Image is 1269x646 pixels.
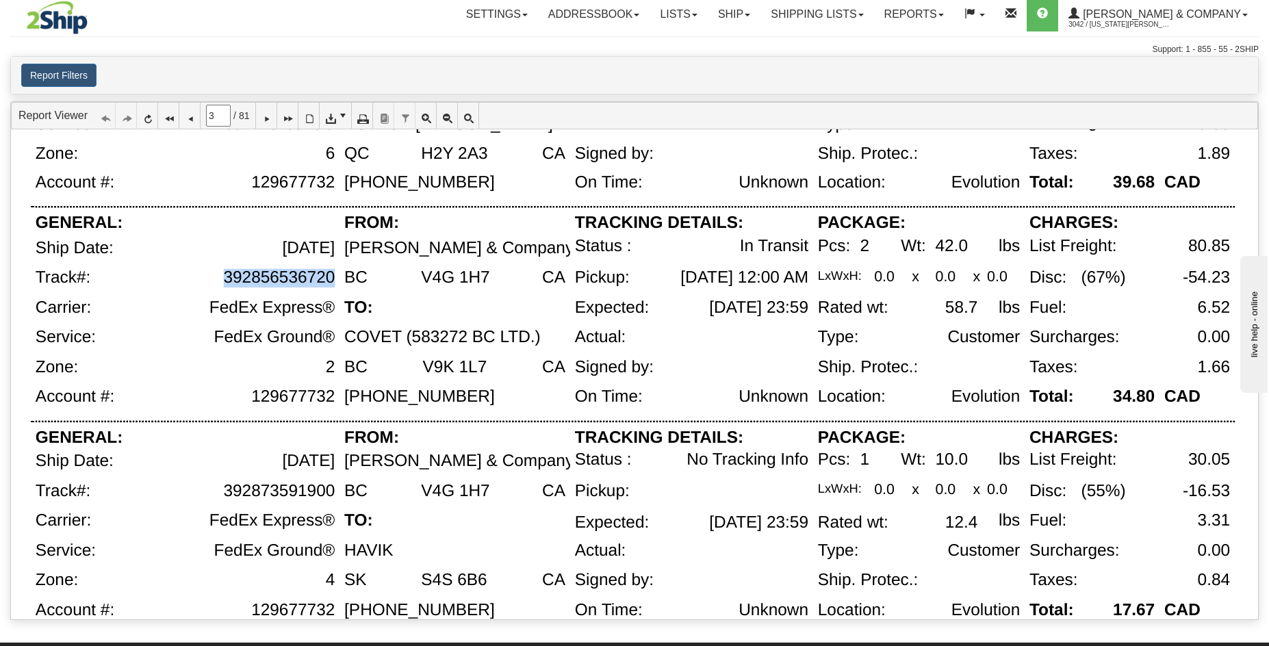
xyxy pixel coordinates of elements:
[344,601,495,619] div: [PHONE_NUMBER]
[575,571,654,589] div: Signed by:
[818,268,862,283] div: LxWxH:
[860,237,870,256] div: 2
[179,103,201,129] a: Previous Page
[344,144,370,163] div: QC
[1029,482,1066,500] div: Disc:
[421,571,487,589] div: S4S 6B6
[575,450,632,469] div: Status :
[1081,482,1126,500] div: (55%)
[951,173,1020,192] div: Evolution
[10,44,1259,55] div: Support: 1 - 855 - 55 - 2SHIP
[999,511,1020,530] div: lbs
[818,450,850,469] div: Pcs:
[344,571,367,589] div: SK
[36,452,114,470] div: Ship Date:
[818,482,862,496] div: LxWxH:
[1198,298,1231,317] div: 6.52
[423,358,487,376] div: V9K 1L7
[214,328,335,346] div: FedEx Ground®
[818,428,906,447] div: PACKAGE:
[36,358,78,376] div: Zone:
[1029,268,1066,287] div: Disc:
[36,428,123,447] div: GENERAL:
[575,144,654,163] div: Signed by:
[999,237,1020,256] div: lbs
[1029,144,1078,163] div: Taxes:
[739,173,808,192] div: Unknown
[251,601,335,619] div: 129677732
[874,268,895,284] div: 0.0
[1164,387,1201,406] div: CAD
[1029,571,1078,589] div: Taxes:
[575,513,650,532] div: Expected:
[1029,214,1118,232] div: CHARGES:
[421,268,489,287] div: V4G 1H7
[947,114,1020,132] div: Customer
[575,601,643,619] div: On Time:
[987,268,1008,284] div: 0.0
[1188,450,1230,469] div: 30.05
[1029,173,1074,192] div: Total:
[1164,601,1201,619] div: CAD
[282,239,335,257] div: [DATE]
[818,541,859,560] div: Type:
[36,115,96,133] div: Service:
[277,103,298,129] a: Last Page
[1029,387,1074,406] div: Total:
[1198,571,1231,589] div: 0.84
[36,328,96,346] div: Service:
[344,482,368,500] div: BC
[421,144,487,163] div: H2Y 2A3
[214,541,335,560] div: FedEx Ground®
[36,239,114,257] div: Ship Date:
[951,387,1020,406] div: Evolution
[214,115,335,133] div: FedEx Ground®
[818,358,919,376] div: Ship. Protec.:
[912,268,919,284] div: x
[209,298,335,317] div: FedEx Express®
[575,268,630,287] div: Pickup:
[36,173,114,192] div: Account #:
[36,214,123,232] div: GENERAL:
[947,541,1020,560] div: Customer
[1029,298,1066,317] div: Fuel:
[282,452,335,470] div: [DATE]
[818,298,888,317] div: Rated wt:
[320,103,352,129] a: Export
[344,173,495,192] div: [PHONE_NUMBER]
[947,328,1020,346] div: Customer
[1029,450,1117,469] div: List Freight:
[344,452,606,470] div: [PERSON_NAME] & Company Ltd.
[36,387,114,406] div: Account #:
[421,482,489,500] div: V4G 1H7
[818,173,886,192] div: Location:
[709,298,808,317] div: [DATE] 23:59
[223,482,335,500] div: 392873591900
[860,450,870,469] div: 1
[818,214,906,232] div: PACKAGE:
[945,298,978,317] div: 58.7
[575,298,650,317] div: Expected:
[901,450,926,469] div: Wt:
[36,144,78,163] div: Zone:
[687,450,808,469] div: No Tracking Info
[437,103,458,129] a: Zoom Out
[1183,268,1230,287] div: -54.23
[344,214,399,232] div: FROM:
[1079,8,1241,20] span: [PERSON_NAME] & Company
[818,571,919,589] div: Ship. Protec.:
[344,428,399,447] div: FROM:
[1068,18,1171,31] span: 3042 / [US_STATE][PERSON_NAME]
[575,358,654,376] div: Signed by:
[1198,541,1231,560] div: 0.00
[344,115,553,133] div: ESPACE [PERSON_NAME]
[575,214,743,232] div: TRACKING DETAILS:
[1238,253,1268,393] iframe: chat widget
[739,387,808,406] div: Unknown
[1198,358,1231,376] div: 1.66
[1198,144,1231,163] div: 1.89
[18,109,88,121] a: Report Viewer
[818,513,888,532] div: Rated wt:
[936,237,969,256] div: 42.0
[344,387,495,406] div: [PHONE_NUMBER]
